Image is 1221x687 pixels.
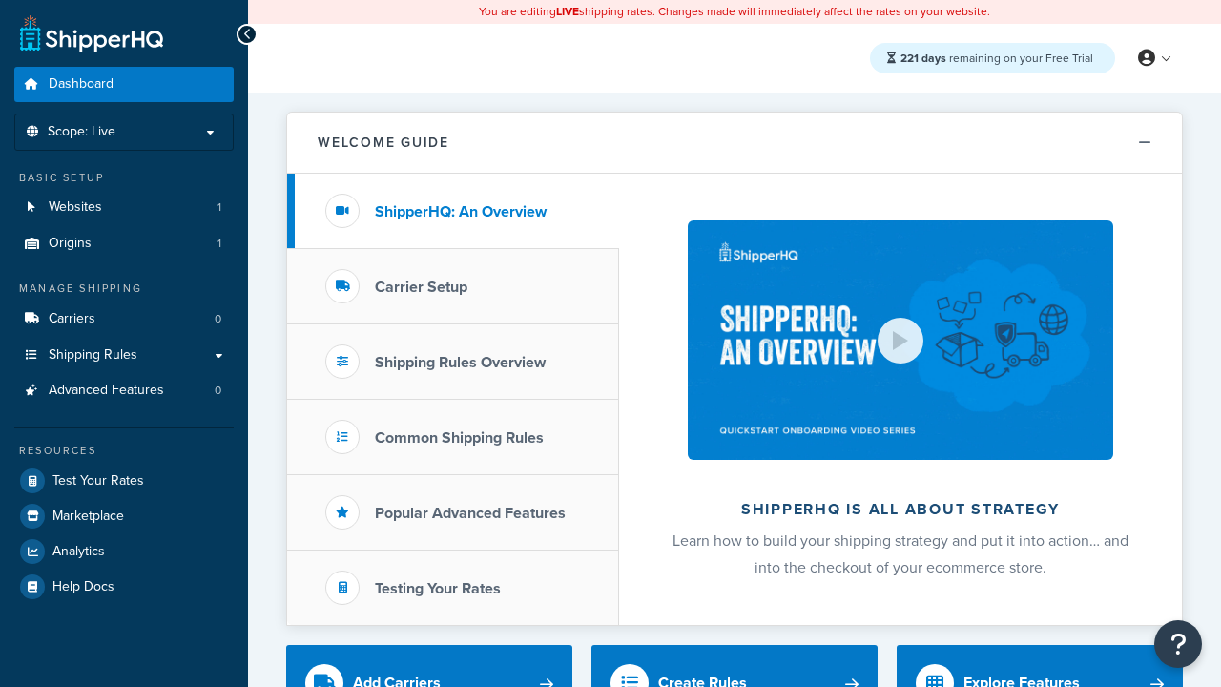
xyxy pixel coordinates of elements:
[900,50,1093,67] span: remaining on your Free Trial
[49,383,164,399] span: Advanced Features
[14,464,234,498] a: Test Your Rates
[52,544,105,560] span: Analytics
[215,383,221,399] span: 0
[375,354,546,371] h3: Shipping Rules Overview
[670,501,1131,518] h2: ShipperHQ is all about strategy
[49,236,92,252] span: Origins
[14,570,234,604] a: Help Docs
[14,499,234,533] a: Marketplace
[375,429,544,447] h3: Common Shipping Rules
[287,113,1182,174] button: Welcome Guide
[48,124,115,140] span: Scope: Live
[14,373,234,408] a: Advanced Features0
[14,67,234,102] a: Dashboard
[900,50,946,67] strong: 221 days
[14,226,234,261] li: Origins
[375,505,566,522] h3: Popular Advanced Features
[14,443,234,459] div: Resources
[673,530,1128,578] span: Learn how to build your shipping strategy and put it into action… and into the checkout of your e...
[14,534,234,569] a: Analytics
[375,203,547,220] h3: ShipperHQ: An Overview
[49,311,95,327] span: Carriers
[14,190,234,225] li: Websites
[14,302,234,337] a: Carriers0
[52,509,124,525] span: Marketplace
[217,199,221,216] span: 1
[375,580,501,597] h3: Testing Your Rates
[52,473,144,489] span: Test Your Rates
[14,302,234,337] li: Carriers
[375,279,467,296] h3: Carrier Setup
[318,135,449,150] h2: Welcome Guide
[215,311,221,327] span: 0
[688,220,1113,460] img: ShipperHQ is all about strategy
[14,281,234,297] div: Manage Shipping
[14,190,234,225] a: Websites1
[1154,620,1202,668] button: Open Resource Center
[49,347,137,364] span: Shipping Rules
[14,338,234,373] a: Shipping Rules
[14,226,234,261] a: Origins1
[14,170,234,186] div: Basic Setup
[217,236,221,252] span: 1
[49,76,114,93] span: Dashboard
[52,579,114,595] span: Help Docs
[14,373,234,408] li: Advanced Features
[556,3,579,20] b: LIVE
[49,199,102,216] span: Websites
